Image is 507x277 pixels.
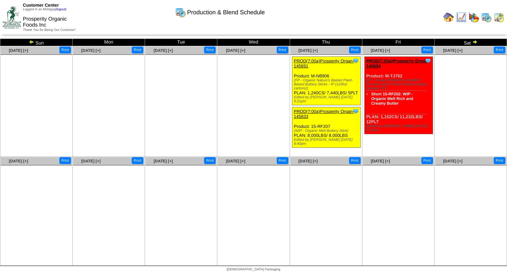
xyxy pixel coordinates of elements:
[349,46,361,53] button: Print
[175,7,186,18] img: calendarprod.gif
[23,3,59,8] span: Customer Center
[371,48,390,53] a: [DATE] [+]
[204,46,216,53] button: Print
[81,48,101,53] a: [DATE] [+]
[494,46,505,53] button: Print
[59,46,71,53] button: Print
[366,58,429,68] a: PROD(7:00a)Prosperity Organ-145694
[29,39,34,45] img: arrowleft.gif
[145,39,217,46] td: Tue
[23,8,66,11] span: Logged in as Mshippy
[425,57,431,64] img: Tooltip
[443,12,454,23] img: home.gif
[292,57,361,105] div: Product: M-NB906 PLAN: 1,240CS / 7,440LBS / 5PLT
[362,39,434,46] td: Fri
[55,8,66,11] a: (logout)
[132,46,143,53] button: Print
[187,9,265,16] span: Production & Blend Schedule
[472,39,477,45] img: arrowright.gif
[290,39,362,46] td: Thu
[204,157,216,164] button: Print
[352,57,359,64] img: Tooltip
[154,159,173,163] a: [DATE] [+]
[81,159,101,163] a: [DATE] [+]
[73,39,145,46] td: Mon
[469,12,479,23] img: graph.gif
[9,159,28,163] a: [DATE] [+]
[349,157,361,164] button: Print
[443,159,463,163] a: [DATE] [+]
[226,48,245,53] a: [DATE] [+]
[227,268,280,271] span: [DEMOGRAPHIC_DATA] Packaging
[9,48,28,53] a: [DATE] [+]
[294,138,361,146] div: Edited by [PERSON_NAME] [DATE] 9:40pm
[371,92,413,106] a: Short 15-RF202: WIP - Organic Melt Rich and Creamy Butter
[132,157,143,164] button: Print
[277,157,288,164] button: Print
[294,78,361,90] div: (FP - Organic Nature's Basket Plant-Based Buttery Sticks - IP (12/8oz cartons))
[0,39,73,46] td: Sun
[421,46,433,53] button: Print
[443,48,463,53] a: [DATE] [+]
[366,124,433,132] div: Edited by [PERSON_NAME] [DATE] 4:23pm
[23,16,67,28] span: Prosperity Organic Foods Inc
[294,129,361,133] div: (WIP - Organic Melt Buttery Stick)
[352,108,359,115] img: Tooltip
[294,109,354,119] a: PROD(7:00a)Prosperity Organ-145833
[421,157,433,164] button: Print
[434,39,507,46] td: Sat
[3,6,21,28] img: ZoRoCo_Logo(Green%26Foil)%20jpg.webp
[294,95,361,103] div: Edited by [PERSON_NAME] [DATE] 9:21pm
[298,48,318,53] a: [DATE] [+]
[277,46,288,53] button: Print
[59,157,71,164] button: Print
[298,159,318,163] a: [DATE] [+]
[217,39,290,46] td: Wed
[23,28,76,32] span: Thank You for Being Our Customer!
[371,159,390,163] a: [DATE] [+]
[481,12,492,23] img: calendarprod.gif
[366,78,433,90] div: (FP - Trader [PERSON_NAME]'s Private Label Oranic Buttery Vegan Spread - IP)
[226,159,245,163] a: [DATE] [+]
[494,12,504,23] img: calendarinout.gif
[456,12,467,23] img: line_graph.gif
[364,57,433,134] div: Product: M-TJ762 PLAN: 1,152CS / 11,232LBS / 12PLT
[494,157,505,164] button: Print
[292,107,361,148] div: Product: 15-RF207 PLAN: 8,000LBS / 8,000LBS
[294,58,354,68] a: PROD(7:00a)Prosperity Organ-145691
[154,48,173,53] a: [DATE] [+]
